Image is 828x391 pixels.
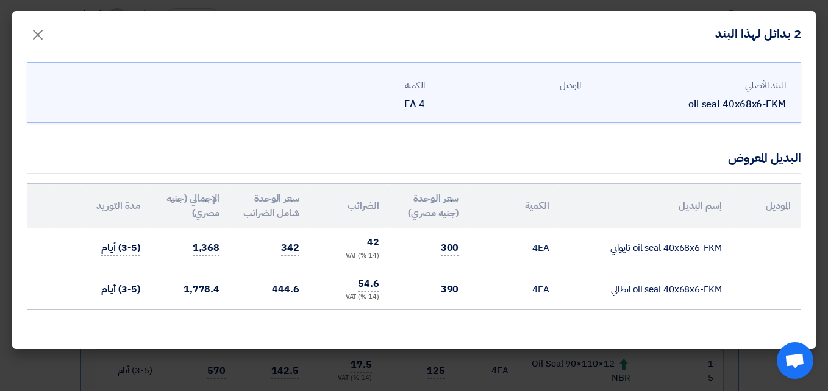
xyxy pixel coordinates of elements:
td: EA [468,269,559,309]
div: (14 %) VAT [319,292,379,303]
span: 42 [367,235,379,250]
th: الإجمالي (جنيه مصري) [149,184,229,228]
button: Close [21,19,55,44]
th: الموديل [732,184,801,228]
th: الكمية [468,184,559,228]
div: Open chat [777,342,813,379]
th: مدة التوريد [80,184,149,228]
span: 4 [532,241,538,255]
span: 1,368 [193,241,220,256]
span: 4 [532,283,538,296]
div: الكمية [279,79,425,93]
h4: 2 بدائل لهذا البند [715,26,801,41]
span: 1,778.4 [184,282,219,297]
span: (3-5) أيام [101,282,140,297]
th: سعر الوحدة شامل الضرائب [229,184,309,228]
span: 390 [441,282,459,297]
span: × [30,16,45,52]
td: oil seal 40x68x6-FKM تايواني [559,228,732,269]
span: 300 [441,241,459,256]
div: oil seal 40x68x6-FKM [591,97,786,111]
span: 342 [281,241,299,256]
div: 4 EA [279,97,425,111]
div: البند الأصلي [591,79,786,93]
span: 444.6 [272,282,299,297]
td: oil seal 40x68x6-FKM ايطالي [559,269,732,309]
span: 54.6 [358,277,379,292]
th: الضرائب [309,184,389,228]
span: (3-5) أيام [101,241,140,256]
th: سعر الوحدة (جنيه مصري) [389,184,469,228]
div: (14 %) VAT [319,251,379,261]
th: إسم البديل [559,184,732,228]
div: الموديل [435,79,581,93]
td: EA [468,228,559,269]
div: البديل المعروض [728,149,801,167]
